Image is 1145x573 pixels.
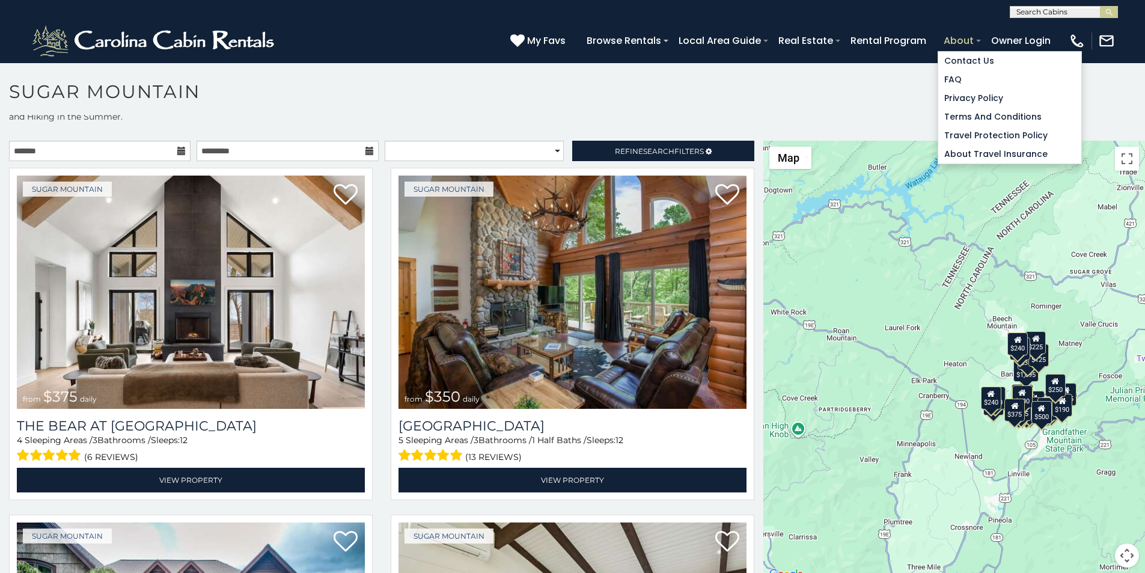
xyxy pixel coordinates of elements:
span: (6 reviews) [84,449,138,465]
a: Browse Rentals [581,30,667,51]
div: $200 [1024,391,1045,414]
div: $375 [1005,399,1025,421]
span: Refine Filters [615,147,704,156]
span: 3 [93,435,97,446]
a: Privacy Policy [938,89,1081,108]
span: (13 reviews) [465,449,522,465]
a: About Travel Insurance [938,145,1081,164]
div: $155 [1056,383,1076,406]
span: from [23,394,41,403]
a: Sugar Mountain [23,182,112,197]
a: [GEOGRAPHIC_DATA] [398,418,747,434]
span: daily [80,394,97,403]
div: $125 [1028,344,1049,367]
a: Contact Us [938,52,1081,70]
span: Map [778,152,799,164]
span: 1 Half Baths / [532,435,587,446]
img: The Bear At Sugar Mountain [17,176,365,409]
a: Add to favorites [715,183,739,208]
a: View Property [398,468,747,492]
h3: The Bear At Sugar Mountain [17,418,365,434]
span: Search [643,147,674,156]
div: $240 [981,387,1001,409]
img: mail-regular-white.png [1098,32,1115,49]
span: $350 [425,388,460,405]
span: from [405,394,423,403]
div: Sleeping Areas / Bathrooms / Sleeps: [17,434,365,465]
a: The Bear At Sugar Mountain from $375 daily [17,176,365,409]
a: Local Area Guide [673,30,767,51]
span: My Favs [527,33,566,48]
span: $375 [43,388,78,405]
img: White-1-2.png [30,23,279,59]
a: Add to favorites [334,530,358,555]
img: phone-regular-white.png [1069,32,1085,49]
div: $500 [1031,401,1052,424]
span: 12 [615,435,623,446]
a: Rental Program [844,30,932,51]
span: 4 [17,435,22,446]
button: Toggle fullscreen view [1115,147,1139,171]
a: Add to favorites [334,183,358,208]
a: About [938,30,980,51]
a: View Property [17,468,365,492]
a: Sugar Mountain [405,182,493,197]
button: Change map style [769,147,811,169]
span: 12 [180,435,188,446]
a: Owner Login [985,30,1057,51]
a: Terms and Conditions [938,108,1081,126]
div: $190 [1012,384,1032,407]
a: Grouse Moor Lodge from $350 daily [398,176,747,409]
a: RefineSearchFilters [572,141,754,161]
span: daily [463,394,480,403]
div: $240 [1008,332,1028,355]
img: Grouse Moor Lodge [398,176,747,409]
span: 3 [474,435,478,446]
a: Sugar Mountain [405,529,493,544]
div: $195 [1037,397,1058,420]
a: Sugar Mountain [23,529,112,544]
div: $225 [1026,331,1046,354]
a: FAQ [938,70,1081,89]
div: $1,095 [1013,359,1039,382]
div: $250 [1045,374,1066,397]
span: 5 [398,435,403,446]
a: Travel Protection Policy [938,126,1081,145]
h3: Grouse Moor Lodge [398,418,747,434]
div: Sleeping Areas / Bathrooms / Sleeps: [398,434,747,465]
a: Add to favorites [715,530,739,555]
a: Real Estate [772,30,839,51]
button: Map camera controls [1115,544,1139,568]
a: The Bear At [GEOGRAPHIC_DATA] [17,418,365,434]
a: My Favs [510,33,569,49]
div: $300 [1012,385,1033,408]
div: $190 [1052,394,1073,417]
